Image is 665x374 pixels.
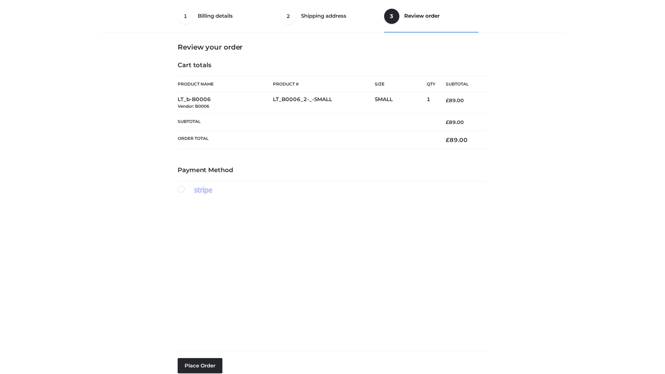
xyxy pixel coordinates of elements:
bdi: 89.00 [446,119,464,125]
th: Subtotal [435,77,487,92]
th: Product Name [178,76,273,92]
span: £ [446,136,450,143]
iframe: Secure payment input frame [176,193,486,345]
th: Qty [427,76,435,92]
th: Subtotal [178,114,435,131]
bdi: 89.00 [446,136,468,143]
td: 1 [427,92,435,114]
bdi: 89.00 [446,97,464,104]
h4: Payment Method [178,167,487,174]
h3: Review your order [178,43,487,51]
span: £ [446,97,449,104]
td: SMALL [375,92,427,114]
th: Product # [273,76,375,92]
small: Vendor: B0006 [178,104,209,109]
th: Size [375,77,423,92]
span: £ [446,119,449,125]
button: Place order [178,358,222,373]
th: Order Total [178,131,435,149]
td: LT_b-B0006 [178,92,273,114]
h4: Cart totals [178,62,487,69]
td: LT_B0006_2-_-SMALL [273,92,375,114]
